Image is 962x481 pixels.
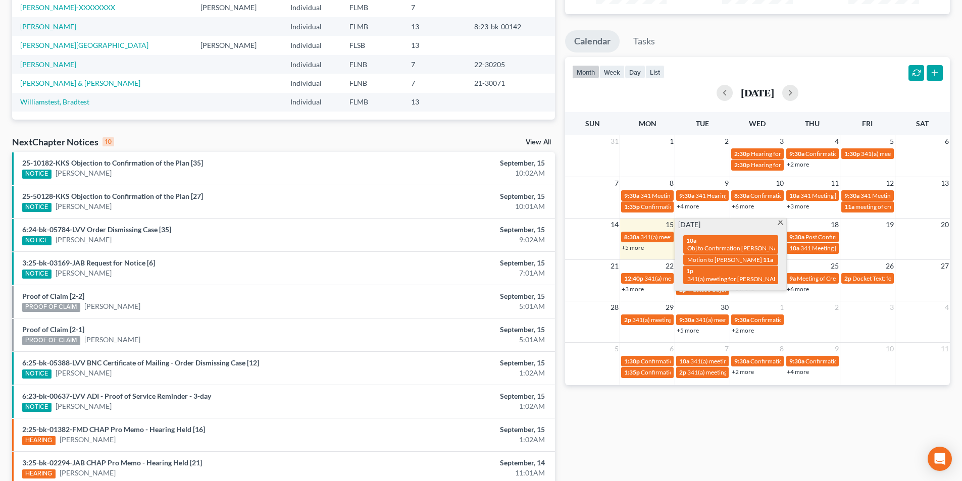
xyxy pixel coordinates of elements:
[834,343,840,355] span: 9
[585,119,600,128] span: Sun
[687,256,762,263] span: Motion to [PERSON_NAME]
[750,357,866,365] span: Confirmation Hearing for [PERSON_NAME]
[56,368,112,378] a: [PERSON_NAME]
[56,201,112,211] a: [PERSON_NAME]
[844,192,859,199] span: 9:30a
[614,177,620,189] span: 7
[830,177,840,189] span: 11
[861,150,958,157] span: 341(a) meeting for [PERSON_NAME]
[645,65,665,79] button: list
[84,335,140,345] a: [PERSON_NAME]
[751,150,883,157] span: Hearing for [PERSON_NAME] & [PERSON_NAME]
[377,301,545,311] div: 5:01AM
[860,192,942,199] span: 341 Meeting [PERSON_NAME]
[787,368,809,376] a: +4 more
[690,357,788,365] span: 341(a) meeting for [PERSON_NAME]
[22,469,56,478] div: HEARING
[22,158,203,167] a: 25-10182-KKS Objection to Confirmation of the Plan [35]
[341,17,403,36] td: FLMB
[844,150,860,157] span: 1:30p
[787,161,809,168] a: +2 more
[695,316,793,324] span: 341(a) meeting for [PERSON_NAME]
[403,93,466,112] td: 13
[377,458,545,468] div: September, 14
[734,150,750,157] span: 2:30p
[60,468,116,478] a: [PERSON_NAME]
[800,192,882,199] span: 341 Meeting [PERSON_NAME]
[677,327,699,334] a: +5 more
[624,203,640,210] span: 1:35p
[377,268,545,278] div: 7:01AM
[403,17,466,36] td: 13
[749,119,766,128] span: Wed
[466,17,555,36] td: 8:23-bk-00142
[22,236,52,245] div: NOTICE
[22,225,171,234] a: 6:24-bk-05784-LVV Order Dismissing Case [35]
[641,357,755,365] span: Confirmation hearing for [PERSON_NAME]
[885,177,895,189] span: 12
[565,30,620,52] a: Calendar
[20,3,115,12] a: [PERSON_NAME]-XXXXXXXX
[377,235,545,245] div: 9:02AM
[84,301,140,311] a: [PERSON_NAME]
[282,93,341,112] td: Individual
[56,268,112,278] a: [PERSON_NAME]
[724,135,730,147] span: 2
[750,316,865,324] span: Confirmation hearing for [PERSON_NAME]
[665,260,675,272] span: 22
[624,368,640,376] span: 1:35p
[22,436,56,445] div: HEARING
[834,301,840,313] span: 2
[377,358,545,368] div: September, 15
[805,150,912,157] span: Confirmation Hearing [PERSON_NAME]
[928,447,952,471] div: Open Intercom Messenger
[641,203,810,210] span: Confirmation Hearing for [PERSON_NAME] & [PERSON_NAME]
[22,192,203,200] a: 25-50128-KKS Objection to Confirmation of the Plan [27]
[466,55,555,74] td: 22-30205
[787,202,809,210] a: +3 more
[805,357,920,365] span: Confirmation hearing for [PERSON_NAME]
[640,192,722,199] span: 341 Meeting [PERSON_NAME]
[22,392,211,400] a: 6:23-bk-00637-LVV ADI - Proof of Service Reminder - 3-day
[282,74,341,92] td: Individual
[341,36,403,55] td: FLSB
[789,357,804,365] span: 9:30a
[665,219,675,231] span: 15
[734,357,749,365] span: 9:30a
[885,343,895,355] span: 10
[403,36,466,55] td: 13
[679,316,694,324] span: 9:30a
[341,74,403,92] td: FLNB
[889,301,895,313] span: 3
[732,327,754,334] a: +2 more
[377,158,545,168] div: September, 15
[624,275,643,282] span: 12:40p
[732,202,754,210] a: +6 more
[282,55,341,74] td: Individual
[403,55,466,74] td: 7
[944,135,950,147] span: 6
[724,177,730,189] span: 9
[852,275,943,282] span: Docket Text: for [PERSON_NAME]
[669,343,675,355] span: 6
[724,343,730,355] span: 7
[22,336,80,345] div: PROOF OF CLAIM
[22,358,259,367] a: 6:25-bk-05388-LVV BNC Certificate of Mailing - Order Dismissing Case [12]
[686,267,693,275] span: 1p
[779,343,785,355] span: 8
[885,260,895,272] span: 26
[56,235,112,245] a: [PERSON_NAME]
[805,233,925,241] span: Post Confirmation Hearing [PERSON_NAME]
[377,325,545,335] div: September, 15
[669,177,675,189] span: 8
[687,244,789,252] span: Obj to Confirmation [PERSON_NAME]
[720,301,730,313] span: 30
[341,55,403,74] td: FLNB
[22,403,52,412] div: NOTICE
[12,136,114,148] div: NextChapter Notices
[20,41,148,49] a: [PERSON_NAME][GEOGRAPHIC_DATA]
[377,225,545,235] div: September, 15
[103,137,114,146] div: 10
[377,291,545,301] div: September, 15
[677,202,699,210] a: +4 more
